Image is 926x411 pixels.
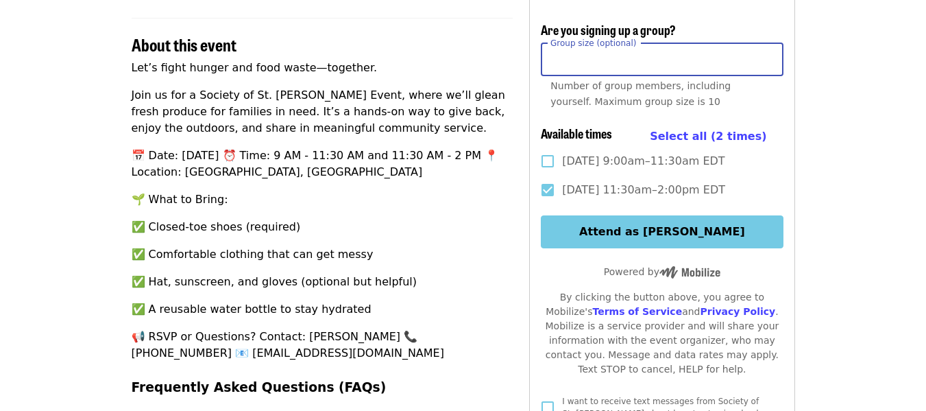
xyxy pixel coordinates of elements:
[659,266,720,279] img: Powered by Mobilize
[541,215,783,248] button: Attend as [PERSON_NAME]
[132,191,513,208] p: 🌱 What to Bring:
[132,246,513,263] p: ✅ Comfortable clothing that can get messy
[132,148,513,180] p: 📅 Date: [DATE] ⏰ Time: 9 AM - 11:30 AM and 11:30 AM - 2 PM 📍 Location: [GEOGRAPHIC_DATA], [GEOGRA...
[132,219,513,235] p: ✅ Closed-toe shoes (required)
[550,38,636,47] span: Group size (optional)
[592,306,682,317] a: Terms of Service
[650,130,766,143] span: Select all (2 times)
[541,124,612,142] span: Available times
[541,21,676,38] span: Are you signing up a group?
[132,378,513,397] h3: Frequently Asked Questions (FAQs)
[550,80,731,107] span: Number of group members, including yourself. Maximum group size is 10
[541,43,783,76] input: [object Object]
[132,60,513,76] p: Let’s fight hunger and food waste—together.
[562,153,724,169] span: [DATE] 9:00am–11:30am EDT
[541,290,783,377] div: By clicking the button above, you agree to Mobilize's and . Mobilize is a service provider and wi...
[132,301,513,318] p: ✅ A reusable water bottle to stay hydrated
[650,126,766,147] button: Select all (2 times)
[562,182,725,198] span: [DATE] 11:30am–2:00pm EDT
[604,266,720,277] span: Powered by
[700,306,775,317] a: Privacy Policy
[132,32,236,56] span: About this event
[132,87,513,137] p: Join us for a Society of St. [PERSON_NAME] Event, where we’ll glean fresh produce for families in...
[132,329,513,362] p: 📢 RSVP or Questions? Contact: [PERSON_NAME] 📞 [PHONE_NUMBER] 📧 [EMAIL_ADDRESS][DOMAIN_NAME]
[132,274,513,290] p: ✅ Hat, sunscreen, and gloves (optional but helpful)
